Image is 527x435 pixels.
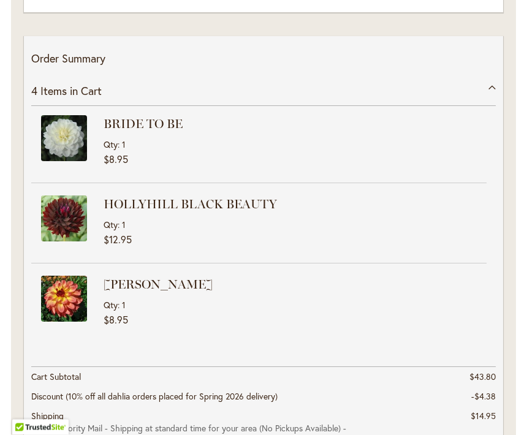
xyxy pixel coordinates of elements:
span: 1 [122,139,126,151]
img: HOLLYHILL BLACK BEAUTY [41,196,87,242]
span: 4 [31,84,37,99]
iframe: Launch Accessibility Center [9,391,44,426]
span: -$4.38 [471,391,496,403]
span: Discount (10% off all dahlia orders placed for Spring 2026 delivery) [31,391,278,403]
span: 1 [122,300,126,311]
span: $12.95 [104,233,132,246]
span: Shipping [31,410,64,422]
strong: BRIDE TO BE [104,116,483,133]
span: Qty [104,219,118,231]
span: $14.95 [471,410,496,422]
strong: [PERSON_NAME] [104,276,483,293]
span: Qty [104,300,118,311]
th: Cart Subtotal [31,367,449,387]
img: MAI TAI [41,276,87,322]
p: Order Summary [31,51,496,67]
span: $43.80 [469,371,496,383]
strong: HOLLYHILL BLACK BEAUTY [104,196,483,213]
span: USPS - Priority Mail - Shipping at standard time for your area (No Pickups Available) - [31,423,449,435]
span: 1 [122,219,126,231]
span: $8.95 [104,153,128,166]
img: BRIDE TO BE [41,116,87,162]
span: Items in Cart [40,84,102,99]
span: Qty [104,139,118,151]
span: $8.95 [104,314,128,327]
